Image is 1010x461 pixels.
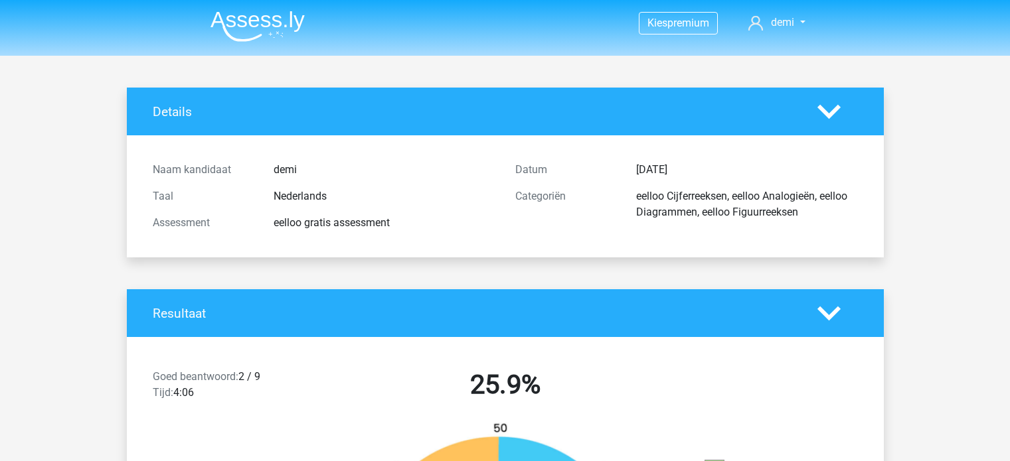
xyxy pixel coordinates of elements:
div: Categoriën [505,188,626,220]
span: premium [667,17,709,29]
div: demi [264,162,505,178]
div: Datum [505,162,626,178]
span: Kies [647,17,667,29]
span: demi [771,16,794,29]
div: Taal [143,188,264,204]
a: demi [743,15,810,31]
div: Naam kandidaat [143,162,264,178]
div: eelloo Cijferreeksen, eelloo Analogieën, eelloo Diagrammen, eelloo Figuurreeksen [626,188,868,220]
div: Assessment [143,215,264,231]
div: Nederlands [264,188,505,204]
img: Assessly [210,11,305,42]
h4: Resultaat [153,306,798,321]
div: [DATE] [626,162,868,178]
div: 2 / 9 4:06 [143,369,324,406]
div: eelloo gratis assessment [264,215,505,231]
span: Goed beantwoord: [153,370,238,383]
h2: 25.9% [334,369,677,401]
a: Kiespremium [639,14,717,32]
h4: Details [153,104,798,119]
span: Tijd: [153,386,173,399]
